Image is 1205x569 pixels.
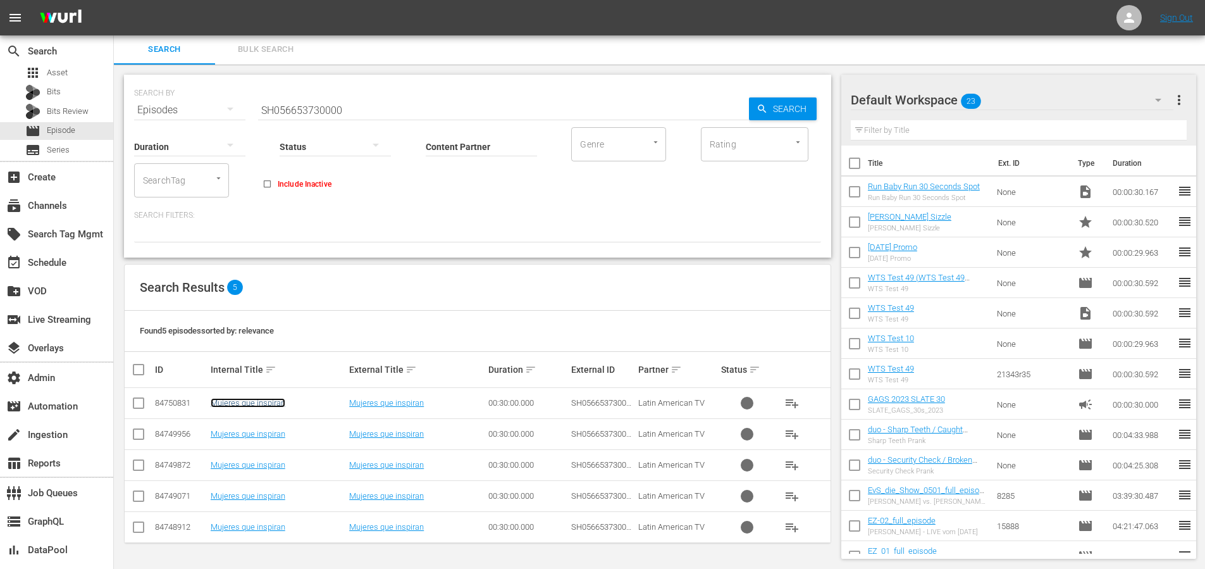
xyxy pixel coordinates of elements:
[992,420,1073,450] td: None
[991,146,1071,181] th: Ext. ID
[571,429,631,448] span: SH056653730000
[1108,207,1177,237] td: 00:00:30.520
[868,285,987,293] div: WTS Test 49
[868,497,987,506] div: [PERSON_NAME] vs. [PERSON_NAME] - Die Liveshow
[961,88,981,115] span: 23
[211,522,285,532] a: Mujeres que inspiran
[6,198,22,213] span: Channels
[868,212,951,222] a: [PERSON_NAME] Sizzle
[571,398,631,417] span: SH056653730000
[1078,184,1093,199] span: Video
[777,481,807,511] button: playlist_add
[25,65,40,80] span: Asset
[134,92,245,128] div: Episodes
[868,437,987,445] div: Sharp Teeth Prank
[1078,458,1093,473] span: Episode
[211,460,285,470] a: Mujeres que inspiran
[749,364,760,375] span: sort
[1171,85,1187,115] button: more_vert
[868,455,977,474] a: duo - Security Check / Broken Statue
[868,146,991,181] th: Title
[1177,487,1192,503] span: reorder
[47,85,61,98] span: Bits
[140,326,274,335] span: Found 5 episodes sorted by: relevance
[6,514,22,529] span: GraphQL
[868,334,914,343] a: WTS Test 10
[1177,335,1192,351] span: reorder
[784,458,800,473] span: playlist_add
[1078,306,1093,321] span: Video
[638,491,705,501] span: Latin American TV
[6,370,22,385] span: Admin
[868,406,945,415] div: SLATE_GAGS_30s_2023
[1177,244,1192,259] span: reorder
[1108,511,1177,541] td: 04:21:47.063
[571,365,634,375] div: External ID
[6,312,22,327] span: Live Streaming
[1078,275,1093,291] span: Episode
[1078,336,1093,351] span: Episode
[784,396,800,411] span: playlist_add
[488,398,568,408] div: 00:30:00.000
[868,467,987,475] div: Security Check Prank
[25,85,40,100] div: Bits
[868,364,914,373] a: WTS Test 49
[6,542,22,558] span: DataPool
[1108,389,1177,420] td: 00:00:30.000
[1078,518,1093,534] span: Episode
[1108,420,1177,450] td: 00:04:33.988
[992,511,1073,541] td: 15888
[1177,518,1192,533] span: reorder
[992,177,1073,207] td: None
[992,207,1073,237] td: None
[405,364,417,375] span: sort
[265,364,276,375] span: sort
[868,376,914,384] div: WTS Test 49
[784,489,800,504] span: playlist_add
[1078,397,1093,412] span: Ad
[851,82,1173,118] div: Default Workspace
[777,450,807,480] button: playlist_add
[25,142,40,158] span: Series
[1108,237,1177,268] td: 00:00:29.963
[25,104,40,119] div: Bits Review
[868,546,937,556] a: EZ_01_full_episode
[6,427,22,442] span: Ingestion
[47,144,70,156] span: Series
[223,42,309,57] span: Bulk Search
[749,97,817,120] button: Search
[571,491,631,510] span: SH056653730000
[227,280,243,295] span: 5
[1108,328,1177,359] td: 00:00:29.963
[792,136,804,148] button: Open
[211,362,345,377] div: Internal Title
[1078,549,1093,564] span: Episode
[784,520,800,535] span: playlist_add
[868,346,914,354] div: WTS Test 10
[992,298,1073,328] td: None
[25,123,40,139] span: Episode
[721,362,773,377] div: Status
[8,10,23,25] span: menu
[488,491,568,501] div: 00:30:00.000
[1108,450,1177,480] td: 00:04:25.308
[1108,480,1177,511] td: 03:39:30.487
[784,427,800,442] span: playlist_add
[155,429,207,439] div: 84749956
[213,172,225,184] button: Open
[1177,427,1192,442] span: reorder
[868,485,984,504] a: EvS_die_Show_0501_full_episode
[1160,13,1193,23] a: Sign Out
[868,516,936,525] a: EZ-02_full_episode
[868,273,970,292] a: WTS Test 49 (WTS Test 49 (00:00:00))
[6,284,22,299] span: VOD
[1108,177,1177,207] td: 00:00:30.167
[868,394,945,404] a: GAGS 2023 SLATE 30
[777,512,807,542] button: playlist_add
[349,460,424,470] a: Mujeres que inspiran
[992,328,1073,359] td: None
[1078,245,1093,260] span: Promo
[155,460,207,470] div: 84749872
[868,528,978,536] div: [PERSON_NAME] - LIVE vom [DATE]
[1078,366,1093,382] span: Episode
